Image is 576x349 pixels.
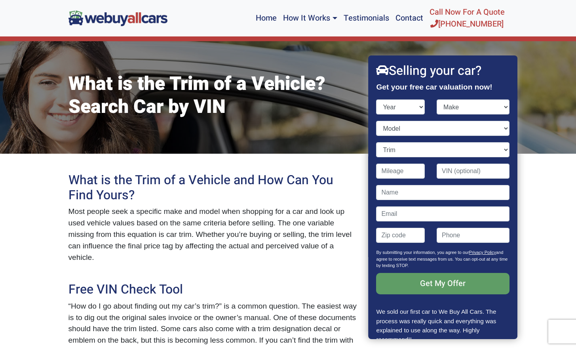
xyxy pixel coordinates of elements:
[376,249,509,273] p: By submitting your information, you agree to our and agree to receive text messages from us. You ...
[376,83,492,91] strong: Get your free car valuation now!
[469,250,496,255] a: Privacy Policy
[376,63,509,78] h2: Selling your car?
[68,73,357,118] h1: What is the Trim of a Vehicle? Search Car by VIN
[392,3,426,33] a: Contact
[437,228,509,243] input: Phone
[68,173,357,203] h2: What is the Trim of a Vehicle and How Can You Find Yours?
[68,207,352,261] span: Most people seek a specific make and model when shopping for a car and look up used vehicle value...
[426,3,508,33] a: Call Now For A Quote[PHONE_NUMBER]
[68,280,183,299] span: Free VIN Check Tool
[376,164,425,179] input: Mileage
[376,206,509,221] input: Email
[437,164,509,179] input: VIN (optional)
[376,185,509,200] input: Name
[340,3,392,33] a: Testimonials
[68,10,167,26] img: We Buy All Cars in NJ logo
[376,99,509,307] form: Contact form
[376,228,425,243] input: Zip code
[376,273,509,294] input: Get My Offer
[376,307,509,343] p: We sold our first car to We Buy All Cars. The process was really quick and everything was explain...
[253,3,280,33] a: Home
[280,3,340,33] a: How It Works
